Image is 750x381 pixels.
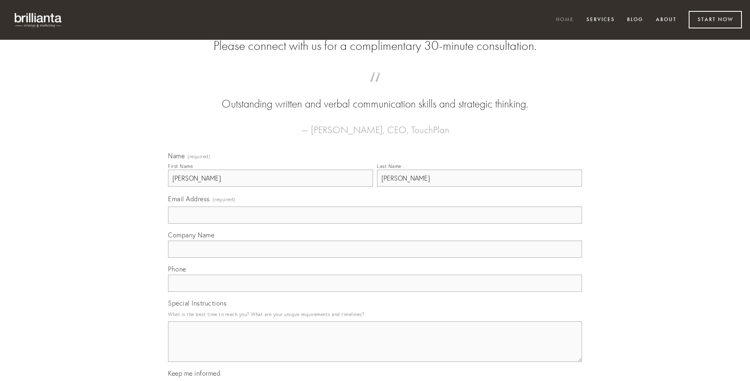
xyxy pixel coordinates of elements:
[689,11,742,28] a: Start Now
[581,13,620,27] a: Services
[168,231,214,239] span: Company Name
[651,13,682,27] a: About
[622,13,649,27] a: Blog
[168,309,582,320] p: What is the best time to reach you? What are your unique requirements and timelines?
[187,154,210,159] span: (required)
[168,195,210,203] span: Email Address
[168,152,185,160] span: Name
[168,265,186,273] span: Phone
[181,112,569,138] figcaption: — [PERSON_NAME], CEO, TouchPlan
[377,163,401,169] div: Last Name
[168,299,226,307] span: Special Instructions
[551,13,579,27] a: Home
[168,163,193,169] div: First Name
[213,194,235,205] span: (required)
[181,80,569,96] span: “
[181,80,569,112] blockquote: Outstanding written and verbal communication skills and strategic thinking.
[168,38,582,54] h2: Please connect with us for a complimentary 30-minute consultation.
[8,8,69,32] img: brillianta - research, strategy, marketing
[168,369,220,377] span: Keep me informed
